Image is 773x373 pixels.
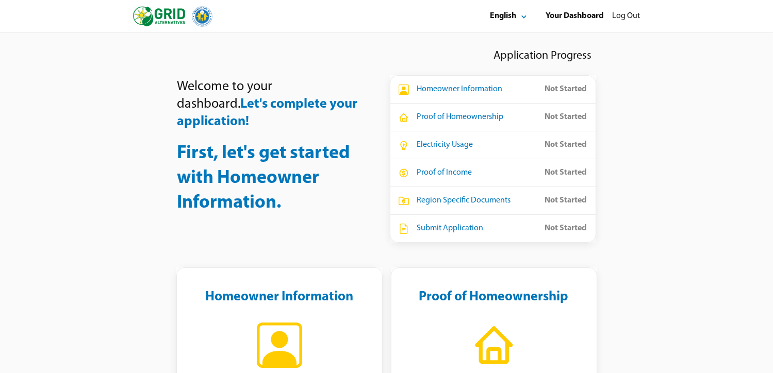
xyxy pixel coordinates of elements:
[494,49,592,63] div: Application Progress
[545,167,587,178] div: Not Started
[545,84,587,95] div: Not Started
[545,140,587,150] div: Not Started
[417,195,511,206] div: Region Specific Documents
[133,6,212,27] img: logo
[545,112,587,123] div: Not Started
[417,112,504,123] div: Proof of Homeownership
[490,11,517,22] div: English
[419,289,569,306] div: Proof of Homeownership
[205,289,353,306] div: Homeowner Information
[417,167,472,178] div: Proof of Income
[177,78,367,131] pre: Welcome to your dashboard.
[417,84,503,95] div: Homeowner Information
[545,223,587,234] div: Not Started
[613,11,640,22] div: Log Out
[546,11,604,22] div: Your Dashboard
[545,195,587,206] div: Not Started
[417,223,484,234] div: Submit Application
[177,97,360,129] strong: Let's complete your application!
[417,140,473,150] div: Electricity Usage
[177,141,367,215] div: First, let's get started with Homeowner Information.
[482,4,538,28] button: Select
